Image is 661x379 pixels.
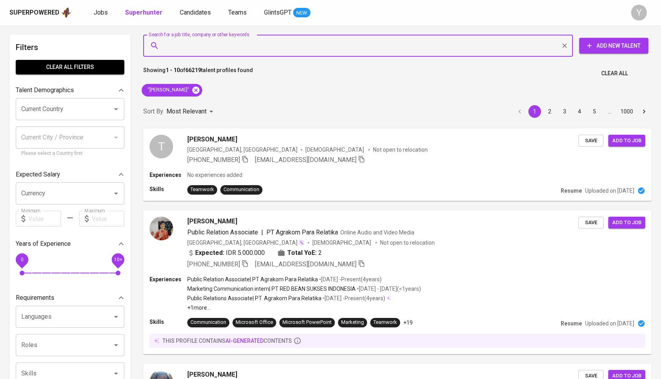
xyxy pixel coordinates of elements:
[187,304,421,312] p: +1 more ...
[561,320,582,327] p: Resume
[16,293,54,303] p: Requirements
[612,136,641,145] span: Add to job
[261,228,263,237] span: |
[190,186,214,193] div: Teamwork
[293,9,310,17] span: NEW
[21,150,119,158] p: Please select a Country first
[287,248,317,258] b: Total YoE:
[282,319,332,326] div: Microsoft PowerPoint
[578,135,604,147] button: Save
[585,41,642,51] span: Add New Talent
[340,229,414,236] span: Online Audio and Video Media
[125,8,164,18] a: Superhunter
[166,67,180,73] b: 1 - 10
[187,294,321,302] p: Public Relations Associate | PT. Agrakom Para Relatika
[195,248,224,258] b: Expected:
[298,240,305,246] img: magic_wand.svg
[187,135,237,144] span: [PERSON_NAME]
[373,319,397,326] div: Teamwork
[312,239,372,247] span: [DEMOGRAPHIC_DATA]
[559,40,570,51] button: Clear
[225,338,264,344] span: AI-generated
[92,211,124,227] input: Value
[166,107,207,116] p: Most Relevant
[187,239,305,247] div: [GEOGRAPHIC_DATA], [GEOGRAPHIC_DATA]
[180,8,212,18] a: Candidates
[631,5,647,20] div: Y
[150,185,187,193] p: Skills
[143,66,253,81] p: Showing of talent profiles found
[150,217,173,240] img: e67737f8aa9b2c54aa46a97956eb9055.jpg
[143,107,163,116] p: Sort By
[187,285,356,293] p: Marketing Communication intern | PT RED BEAN SUKSES INDONESIA
[373,146,428,154] p: Not open to relocation
[16,41,124,54] h6: Filters
[255,156,356,163] span: [EMAIL_ADDRESS][DOMAIN_NAME]
[16,239,71,249] p: Years of Experience
[20,257,23,262] span: 0
[561,187,582,195] p: Resume
[582,136,600,145] span: Save
[111,368,122,379] button: Open
[264,8,310,18] a: GlintsGPT NEW
[187,217,237,226] span: [PERSON_NAME]
[638,105,650,118] button: Go to next page
[94,8,109,18] a: Jobs
[582,218,600,227] span: Save
[187,248,265,258] div: IDR 5.000.000
[512,105,652,118] nav: pagination navigation
[143,210,652,354] a: [PERSON_NAME]Public Relation Associate|PT Agrakom Para RelatikaOnline Audio and Video Media[GEOGR...
[150,171,187,179] p: Experiences
[111,188,122,199] button: Open
[266,229,338,236] span: PT Agrakom Para Relatika
[16,167,124,182] div: Expected Salary
[16,170,60,179] p: Expected Salary
[578,217,604,229] button: Save
[187,171,242,179] p: No experiences added
[585,187,634,195] p: Uploaded on [DATE]
[28,211,61,227] input: Value
[162,337,292,345] p: this profile contains contents
[166,104,216,119] div: Most Relevant
[150,135,173,158] div: T
[318,275,382,283] p: • [DATE] - Present ( 4 years )
[608,217,645,229] button: Add to job
[356,285,421,293] p: • [DATE] - [DATE] ( <1 years )
[187,156,240,163] span: [PHONE_NUMBER]
[403,319,413,327] p: +19
[573,105,586,118] button: Go to page 4
[558,105,571,118] button: Go to page 3
[61,7,72,19] img: app logo
[16,60,124,74] button: Clear All filters
[185,67,201,73] b: 66219
[305,146,365,154] span: [DEMOGRAPHIC_DATA]
[143,128,652,201] a: T[PERSON_NAME][GEOGRAPHIC_DATA], [GEOGRAPHIC_DATA][DEMOGRAPHIC_DATA] Not open to relocation[PHONE...
[150,275,187,283] p: Experiences
[150,318,187,326] p: Skills
[94,9,108,16] span: Jobs
[16,290,124,306] div: Requirements
[187,275,318,283] p: Public Relation Associate | PT Agrakom Para Relatika
[22,62,118,72] span: Clear All filters
[608,135,645,147] button: Add to job
[223,186,259,193] div: Communication
[125,9,162,16] b: Superhunter
[585,320,634,327] p: Uploaded on [DATE]
[618,105,635,118] button: Go to page 1000
[16,82,124,98] div: Talent Demographics
[598,66,631,81] button: Clear All
[612,218,641,227] span: Add to job
[579,38,648,54] button: Add New Talent
[9,7,72,19] a: Superpoweredapp logo
[601,69,628,78] span: Clear All
[187,229,258,236] span: Public Relation Associate
[543,105,556,118] button: Go to page 2
[255,260,356,268] span: [EMAIL_ADDRESS][DOMAIN_NAME]
[190,319,226,326] div: Communication
[318,248,322,258] span: 2
[111,340,122,351] button: Open
[111,311,122,322] button: Open
[114,257,122,262] span: 10+
[16,236,124,252] div: Years of Experience
[228,8,248,18] a: Teams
